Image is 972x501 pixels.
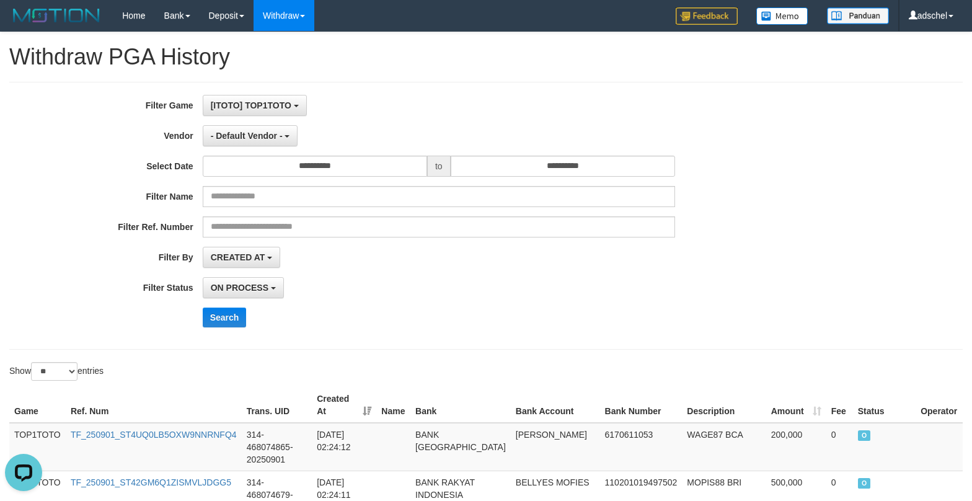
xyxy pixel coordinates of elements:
[676,7,738,25] img: Feedback.jpg
[211,252,265,262] span: CREATED AT
[9,6,104,25] img: MOTION_logo.png
[916,388,963,423] th: Operator
[511,423,600,471] td: [PERSON_NAME]
[71,430,237,440] a: TF_250901_ST4UQ0LB5OXW9NNRNFQ4
[853,388,916,423] th: Status
[410,423,511,471] td: BANK [GEOGRAPHIC_DATA]
[826,423,853,471] td: 0
[71,477,231,487] a: TF_250901_ST42GM6Q1ZISMVLJDGG5
[827,7,889,24] img: panduan.png
[66,388,242,423] th: Ref. Num
[211,283,268,293] span: ON PROCESS
[203,247,281,268] button: CREATED AT
[5,5,42,42] button: Open LiveChat chat widget
[410,388,511,423] th: Bank
[427,156,451,177] span: to
[9,423,66,471] td: TOP1TOTO
[211,100,291,110] span: [ITOTO] TOP1TOTO
[826,388,853,423] th: Fee
[242,388,312,423] th: Trans. UID
[203,125,298,146] button: - Default Vendor -
[756,7,808,25] img: Button%20Memo.svg
[203,308,247,327] button: Search
[600,423,683,471] td: 6170611053
[203,95,307,116] button: [ITOTO] TOP1TOTO
[376,388,410,423] th: Name
[31,362,77,381] select: Showentries
[9,45,963,69] h1: Withdraw PGA History
[858,478,871,489] span: ON PROCESS
[682,423,766,471] td: WAGE87 BCA
[858,430,871,441] span: ON PROCESS
[511,388,600,423] th: Bank Account
[242,423,312,471] td: 314-468074865-20250901
[682,388,766,423] th: Description
[9,362,104,381] label: Show entries
[9,388,66,423] th: Game
[766,388,826,423] th: Amount: activate to sort column ascending
[312,423,376,471] td: [DATE] 02:24:12
[203,277,284,298] button: ON PROCESS
[312,388,376,423] th: Created At: activate to sort column ascending
[600,388,683,423] th: Bank Number
[766,423,826,471] td: 200,000
[211,131,283,141] span: - Default Vendor -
